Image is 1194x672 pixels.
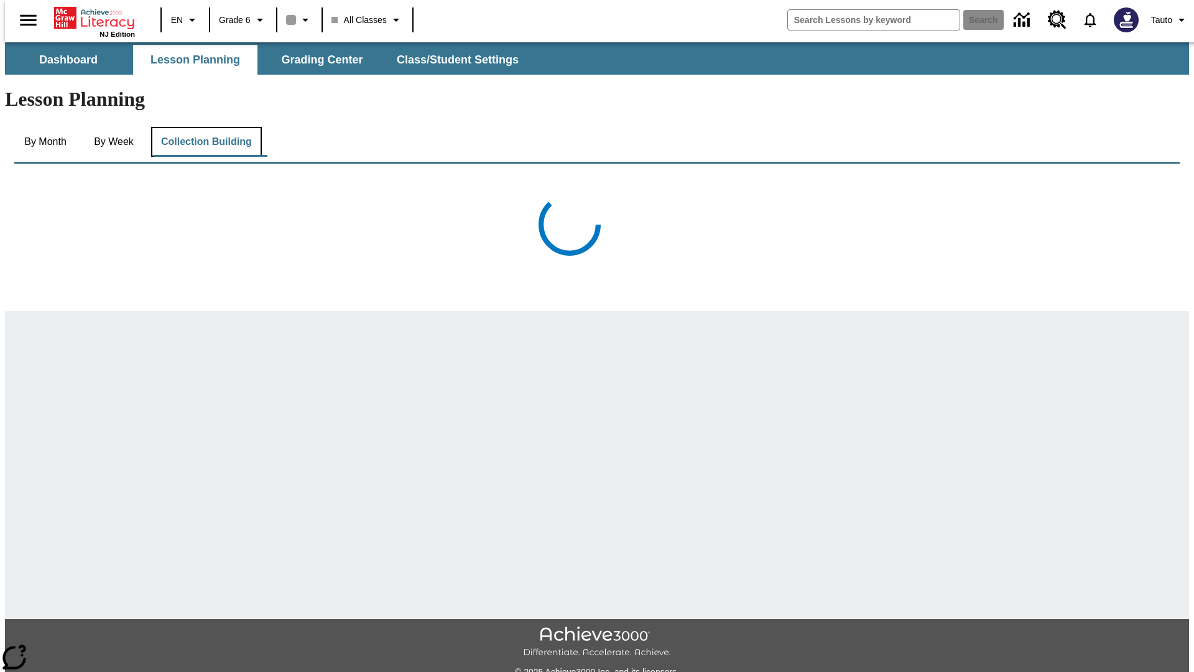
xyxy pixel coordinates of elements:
div: SubNavbar [5,45,530,75]
div: SubNavbar [5,42,1189,75]
span: NJ Edition [99,30,135,38]
button: Dashboard [6,45,131,75]
input: search field [788,10,960,30]
a: Data Center [1006,3,1040,37]
button: By Month [14,127,76,157]
button: Lesson Planning [133,45,257,75]
img: Avatar [1114,7,1139,32]
span: EN [171,14,183,27]
button: Collection Building [151,127,262,157]
button: Open side menu [10,2,47,39]
button: Class/Student Settings [387,45,529,75]
button: Grade: Grade 6, Select a grade [214,9,272,31]
span: Tauto [1151,14,1172,27]
div: Home [54,4,135,38]
button: Language: EN, Select a language [165,9,205,31]
a: Resource Center, Will open in new tab [1040,3,1074,37]
span: All Classes [331,14,387,27]
a: Notifications [1074,4,1106,36]
button: By Week [83,127,145,157]
span: Grade 6 [219,14,251,27]
button: Select a new avatar [1106,4,1146,36]
button: Grading Center [260,45,384,75]
button: Class: All Classes, Select your class [326,9,409,31]
img: Achieve3000 Differentiate Accelerate Achieve [523,627,671,658]
button: Profile/Settings [1146,9,1194,31]
a: Home [54,6,135,30]
h1: Lesson Planning [5,88,1189,111]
